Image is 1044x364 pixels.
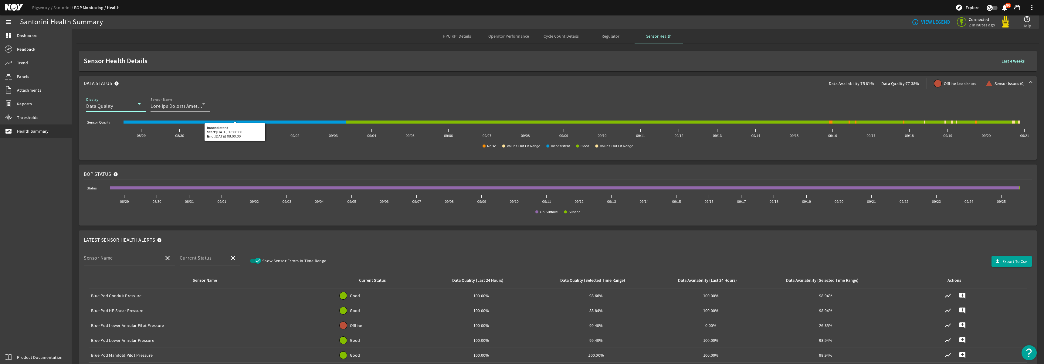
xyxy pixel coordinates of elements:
[17,354,63,360] span: Product Documentation
[575,200,584,203] text: 09/12
[959,337,966,344] mat-icon: add_comment
[1020,134,1029,138] text: 09/21
[881,81,906,86] span: Data Quality:
[802,200,811,203] text: 09/19
[790,134,798,138] text: 09/15
[521,134,530,138] text: 09/08
[995,259,1000,264] mat-icon: file_download
[487,144,496,148] text: Noise
[350,293,360,299] span: Good
[995,80,1025,87] span: Sensor Issues (0)
[412,200,421,203] text: 09/07
[985,80,990,87] mat-icon: warning
[705,200,714,203] text: 09/16
[581,144,589,148] text: Good
[330,277,419,284] div: Current Status
[964,200,973,203] text: 09/24
[983,78,1027,89] button: Sensor Issues (0)
[359,277,386,284] div: Current Status
[20,19,103,25] div: Santorini Health Summary
[488,34,529,38] span: Operator Performance
[1001,5,1008,11] button: 86
[867,200,876,203] text: 09/21
[672,200,681,203] text: 09/15
[932,200,941,203] text: 09/23
[1022,23,1031,29] span: Help
[959,292,966,299] mat-icon: add_comment
[164,254,171,262] mat-icon: close
[229,254,237,262] mat-icon: close
[953,3,982,12] button: Explore
[912,19,917,26] mat-icon: info_outline
[542,200,551,203] text: 09/11
[909,17,953,28] button: VIEW LEGEND
[91,308,326,314] div: Blue Pod HP Shear Pressure
[444,134,453,138] text: 09/06
[1025,0,1039,15] button: more_vert
[426,322,536,328] div: 100.00%
[600,144,633,148] text: Values Out Of Range
[426,352,536,358] div: 100.00%
[560,277,625,284] div: Data Quality (Selected Time Range)
[640,200,649,203] text: 09/14
[1014,4,1021,11] mat-icon: support_agent
[944,134,952,138] text: 09/19
[866,134,875,138] text: 09/17
[91,352,326,358] div: Blue Pod Manifold Pilot Pressure
[84,237,155,243] span: Latest Sensor Health Alerts
[959,307,966,314] mat-icon: add_comment
[17,87,41,93] span: Attachments
[656,277,764,284] div: Data Availability (Last 24 Hours)
[91,293,326,299] div: Blue Pod Conduit Pressure
[944,307,951,314] mat-icon: show_chart
[380,200,389,203] text: 09/06
[656,322,766,328] div: 0.00%
[185,200,194,203] text: 08/31
[426,308,536,314] div: 100.00%
[79,76,1037,91] mat-expansion-panel-header: Data StatusData Availability:75.81%Data Quality:77.38%Offlinelast 4 hoursSensor Issues (0)
[350,322,362,328] span: Offline
[559,134,568,138] text: 09/09
[771,277,879,284] div: Data Availability (Selected Time Range)
[507,144,540,148] text: Values Out Of Range
[541,277,649,284] div: Data Quality (Selected Time Range)
[367,134,376,138] text: 09/04
[426,277,534,284] div: Data Quality (Last 24 Hours)
[84,76,121,91] mat-panel-title: Data Status
[217,200,226,203] text: 09/01
[771,293,881,299] div: 98.94%
[283,200,291,203] text: 09/03
[137,134,146,138] text: 08/29
[79,91,1037,160] div: Data StatusData Availability:75.81%Data Quality:77.38%Offlinelast 4 hoursSensor Issues (0)
[656,308,766,314] div: 100.00%
[84,58,994,64] span: Sensor Health Details
[87,186,97,190] text: Status
[152,200,161,203] text: 08/30
[1002,58,1025,64] b: Last 4 Weeks
[905,134,914,138] text: 09/18
[91,322,326,328] div: Blue Pod Lower Annular Pilot Pressure
[969,22,995,28] span: 2 minutes ago
[944,292,951,299] mat-icon: show_chart
[713,134,722,138] text: 09/13
[906,81,919,86] span: 77.38%
[350,308,360,314] span: Good
[607,200,616,203] text: 09/13
[17,114,39,121] span: Thresholds
[193,277,217,284] div: Sensor Name
[771,322,881,328] div: 26.85%
[541,337,651,343] div: 99.40%
[959,352,966,359] mat-icon: add_comment
[999,16,1012,28] img: Yellowpod.svg
[602,34,619,38] span: Regulator
[32,5,53,10] a: Rigsentry
[443,34,471,38] span: HPU KPI Details
[598,134,607,138] text: 09/10
[180,255,212,261] mat-label: Current Status
[944,337,951,344] mat-icon: show_chart
[347,200,356,203] text: 09/05
[675,134,683,138] text: 09/12
[5,128,12,135] mat-icon: monitor_heart
[636,134,645,138] text: 09/11
[290,134,299,138] text: 09/02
